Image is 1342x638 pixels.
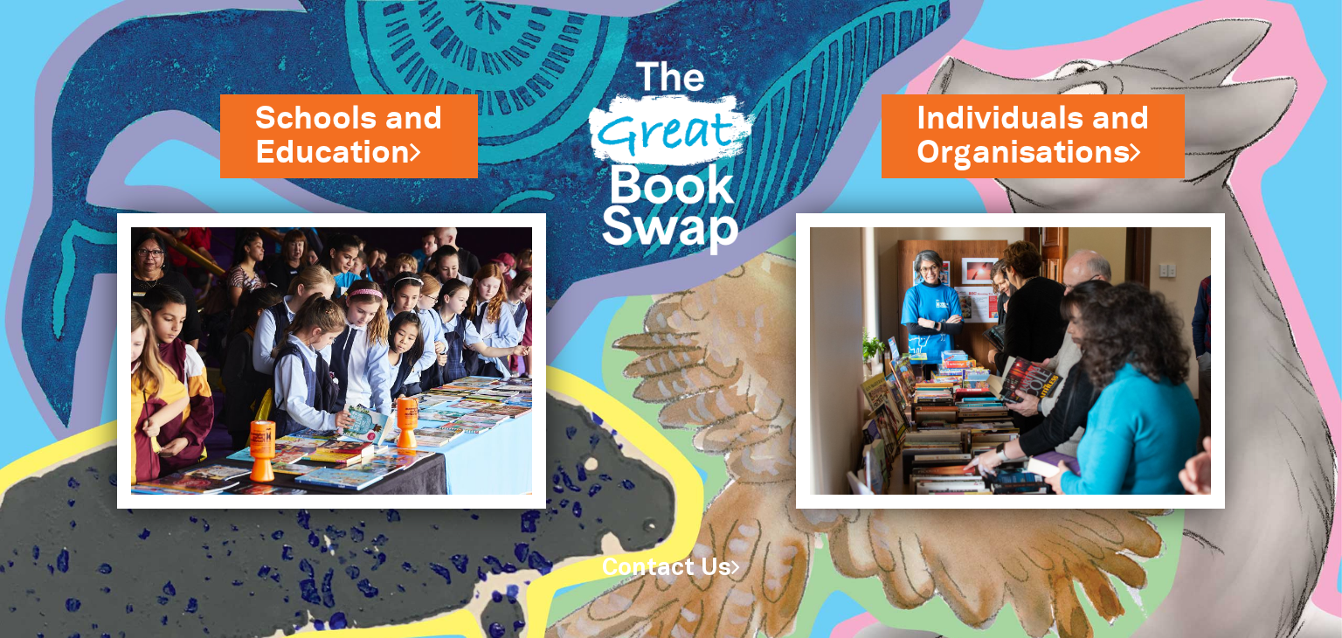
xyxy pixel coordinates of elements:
[117,213,546,509] img: Schools and Education
[572,21,770,283] img: Great Bookswap logo
[917,97,1150,175] a: Individuals andOrganisations
[255,97,443,175] a: Schools andEducation
[796,213,1225,509] img: Individuals and Organisations
[602,558,740,579] a: Contact Us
